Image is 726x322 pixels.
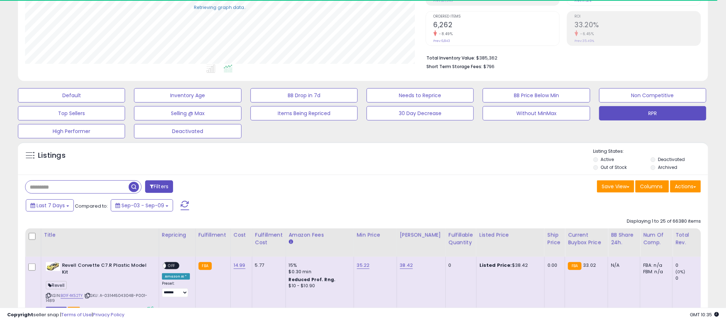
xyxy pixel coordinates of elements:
li: $385,362 [427,53,696,62]
button: Without MinMax [483,106,590,120]
span: 33.02 [583,262,596,269]
div: Amazon AI * [162,273,190,280]
div: Cost [234,231,249,239]
b: Short Term Storage Fees: [427,63,483,70]
small: -6.45% [578,31,594,37]
a: 38.42 [400,262,413,269]
button: Columns [635,180,669,193]
div: Fulfillment [199,231,228,239]
label: Out of Stock [601,164,627,170]
small: (0%) [675,269,686,275]
button: Save View [597,180,634,193]
b: Reduced Prof. Rng. [289,276,336,283]
div: FBM: n/a [643,269,667,275]
span: Ordered Items [434,15,559,19]
div: BB Share 24h. [611,231,637,246]
button: Actions [670,180,701,193]
button: Needs to Reprice [367,88,474,103]
span: | SKU: A-031445043048-P001-1489 [46,293,148,303]
button: Items Being Repriced [250,106,358,120]
a: B01F4K52TY [61,293,83,299]
button: BB Price Below Min [483,88,590,103]
button: 30 Day Decrease [367,106,474,120]
div: $0.30 min [289,269,348,275]
button: Top Sellers [18,106,125,120]
a: 35.22 [357,262,370,269]
div: 0 [449,262,471,269]
div: seller snap | | [7,312,124,318]
div: 5.77 [255,262,280,269]
span: $796 [484,63,495,70]
b: Listed Price: [479,262,512,269]
button: Filters [145,180,173,193]
div: Min Price [357,231,394,239]
span: OFF [166,263,177,269]
div: $38.42 [479,262,539,269]
div: Repricing [162,231,192,239]
div: [PERSON_NAME] [400,231,443,239]
div: N/A [611,262,635,269]
button: Deactivated [134,124,241,138]
div: 15% [289,262,348,269]
div: 0.00 [548,262,559,269]
span: Revell [46,281,67,289]
small: Prev: 35.49% [575,39,594,43]
button: Sep-03 - Sep-09 [111,199,173,212]
img: 510FY4CFFtL._SL40_.jpg [46,262,60,271]
div: Current Buybox Price [568,231,605,246]
button: Non Competitive [599,88,706,103]
strong: Copyright [7,311,33,318]
button: High Performer [18,124,125,138]
h2: 6,262 [434,21,559,30]
small: FBA [199,262,212,270]
div: Displaying 1 to 25 of 66380 items [627,218,701,225]
small: Prev: 6,843 [434,39,450,43]
div: FBA: n/a [643,262,667,269]
span: ROI [575,15,701,19]
button: BB Drop in 7d [250,88,358,103]
div: Preset: [162,281,190,297]
div: Fulfillable Quantity [449,231,473,246]
button: Selling @ Max [134,106,241,120]
div: Retrieving graph data.. [194,4,246,11]
button: RPR [599,106,706,120]
label: Archived [658,164,677,170]
button: Inventory Age [134,88,241,103]
span: 2025-09-17 10:35 GMT [690,311,719,318]
div: $10 - $10.90 [289,283,348,289]
h5: Listings [38,151,66,161]
div: Fulfillment Cost [255,231,283,246]
label: Active [601,156,614,162]
div: 0 [675,262,704,269]
small: Amazon Fees. [289,239,293,245]
button: Last 7 Days [26,199,74,212]
span: FBA [68,307,80,313]
div: 0 [675,275,704,281]
div: Ship Price [548,231,562,246]
button: Default [18,88,125,103]
div: Listed Price [479,231,541,239]
span: Columns [640,183,663,190]
a: Terms of Use [61,311,92,318]
h2: 33.20% [575,21,701,30]
small: -8.49% [437,31,453,37]
span: Sep-03 - Sep-09 [121,202,164,209]
label: Deactivated [658,156,685,162]
div: Amazon Fees [289,231,351,239]
small: FBA [568,262,581,270]
a: 14.99 [234,262,245,269]
b: Revell Corvette C7.R Plastic Model Kit [62,262,149,277]
span: Last 7 Days [37,202,65,209]
p: Listing States: [593,148,708,155]
b: Total Inventory Value: [427,55,476,61]
div: Total Rev. [675,231,702,246]
div: Num of Comp. [643,231,669,246]
div: Title [44,231,156,239]
span: Compared to: [75,203,108,209]
a: Privacy Policy [93,311,124,318]
span: Listings that have been deleted from Seller Central [46,307,67,313]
